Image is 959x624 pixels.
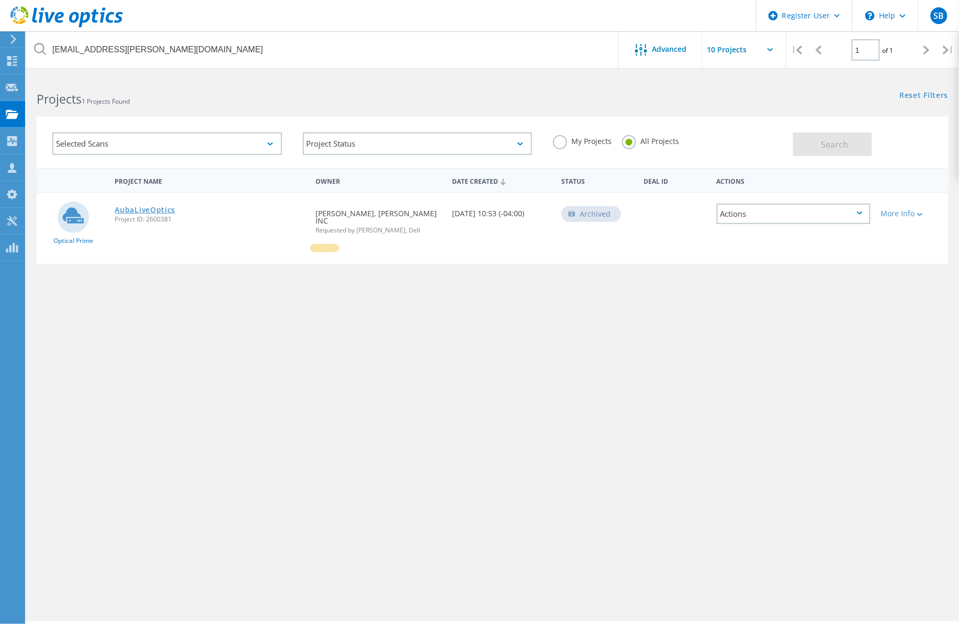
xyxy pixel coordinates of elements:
[865,11,875,20] svg: \n
[82,97,130,106] span: 1 Projects Found
[315,227,442,233] span: Requested by [PERSON_NAME], Dell
[26,31,619,68] input: Search projects by name, owner, ID, company, etc
[933,12,944,20] span: SB
[447,171,556,191] div: Date Created
[52,132,282,155] div: Selected Scans
[10,22,123,29] a: Live Optics Dashboard
[115,216,304,222] span: Project ID: 2600381
[821,139,848,150] span: Search
[793,132,872,156] button: Search
[115,206,175,214] a: AubaLiveOptics
[53,238,93,244] span: Optical Prime
[553,135,612,145] label: My Projects
[303,132,533,155] div: Project Status
[938,31,959,69] div: |
[310,171,447,190] div: Owner
[622,135,679,145] label: All Projects
[310,193,447,244] div: [PERSON_NAME], [PERSON_NAME] INC
[37,91,82,107] b: Projects
[561,206,621,222] div: Archived
[652,46,687,53] span: Advanced
[786,31,808,69] div: |
[109,171,310,190] div: Project Name
[717,204,871,224] div: Actions
[556,171,638,190] div: Status
[881,210,943,217] div: More Info
[638,171,711,190] div: Deal Id
[712,171,876,190] div: Actions
[447,193,556,228] div: [DATE] 10:53 (-04:00)
[900,92,949,101] a: Reset Filters
[883,46,894,55] span: of 1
